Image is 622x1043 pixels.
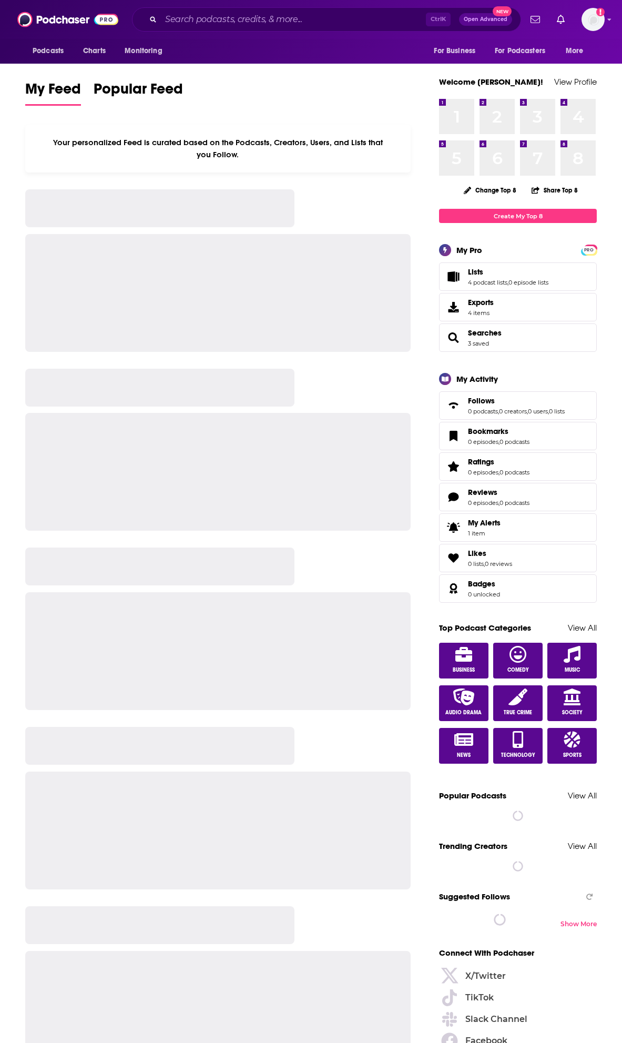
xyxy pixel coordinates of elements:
a: 0 episodes [468,469,498,476]
div: My Activity [456,374,498,384]
span: Society [562,710,583,716]
a: TikTok [439,989,597,1007]
a: Exports [439,293,597,321]
a: X/Twitter [439,968,597,985]
a: Show notifications dropdown [553,11,569,28]
a: Follows [443,398,464,413]
a: 0 podcasts [499,499,529,507]
a: Popular Podcasts [439,791,506,801]
span: Business [453,667,475,673]
a: My Alerts [439,513,597,542]
span: Suggested Follows [439,892,510,902]
span: Sports [563,752,582,758]
button: Open AdvancedNew [459,13,512,26]
a: View All [568,791,597,801]
a: 0 users [528,408,548,415]
span: Ratings [468,457,494,467]
span: My Alerts [443,520,464,535]
a: Slack Channel [439,1011,597,1028]
div: Search podcasts, credits, & more... [132,7,521,32]
a: Create My Top 8 [439,209,597,223]
span: , [484,560,485,568]
span: , [498,469,499,476]
a: Ratings [443,459,464,474]
span: Bookmarks [439,422,597,450]
a: Likes [443,551,464,565]
span: , [527,408,528,415]
span: 1 item [468,530,501,537]
a: 0 lists [549,408,565,415]
button: open menu [25,41,77,61]
span: Popular Feed [94,80,183,104]
span: Badges [468,579,495,589]
a: 0 podcasts [499,469,529,476]
a: 0 podcasts [468,408,498,415]
a: 0 creators [499,408,527,415]
span: Ratings [439,452,597,481]
a: Popular Feed [94,80,183,106]
span: Exports [468,298,494,307]
a: Bookmarks [468,427,529,436]
span: My Feed [25,80,81,104]
div: Show More [560,920,597,928]
a: Reviews [468,488,529,497]
button: Show profile menu [582,8,605,31]
a: View Profile [554,77,597,87]
span: , [498,499,499,507]
div: Your personalized Feed is curated based on the Podcasts, Creators, Users, and Lists that you Follow. [25,125,411,173]
span: True Crime [504,710,532,716]
a: Badges [443,581,464,596]
span: Monitoring [125,44,162,58]
span: , [498,438,499,445]
span: Slack Channel [465,1015,527,1024]
span: Likes [468,549,486,558]
span: , [498,408,499,415]
span: Open Advanced [464,17,507,22]
a: Badges [468,579,500,589]
span: Charts [83,44,106,58]
span: Badges [439,574,597,603]
span: TikTok [465,994,494,1002]
button: open menu [488,41,560,61]
button: open menu [426,41,488,61]
span: Searches [439,323,597,352]
a: Reviews [443,490,464,504]
a: Trending Creators [439,841,507,851]
span: Reviews [468,488,497,497]
a: Business [439,643,488,679]
span: Ctrl K [426,13,451,26]
a: My Feed [25,80,81,106]
span: Follows [439,391,597,420]
a: 0 reviews [485,560,512,568]
a: 0 lists [468,560,484,568]
span: For Business [434,44,475,58]
span: Exports [443,300,464,315]
span: Bookmarks [468,427,508,436]
a: Likes [468,549,512,558]
span: My Alerts [468,518,501,528]
a: Show notifications dropdown [526,11,544,28]
span: PRO [583,246,595,254]
a: View All [568,623,597,633]
button: Change Top 8 [457,184,523,197]
span: X/Twitter [465,972,506,980]
a: 0 episodes [468,438,498,445]
button: Share Top 8 [531,180,578,200]
img: Podchaser - Follow, Share and Rate Podcasts [17,9,118,29]
span: 4 items [468,309,494,317]
span: Likes [439,544,597,572]
a: Charts [76,41,112,61]
span: For Podcasters [495,44,545,58]
img: User Profile [582,8,605,31]
a: Follows [468,396,565,406]
span: Comedy [507,667,529,673]
a: Bookmarks [443,429,464,443]
a: 0 episode lists [508,279,548,286]
a: View All [568,841,597,851]
a: Searches [468,328,502,338]
a: 4 podcast lists [468,279,507,286]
